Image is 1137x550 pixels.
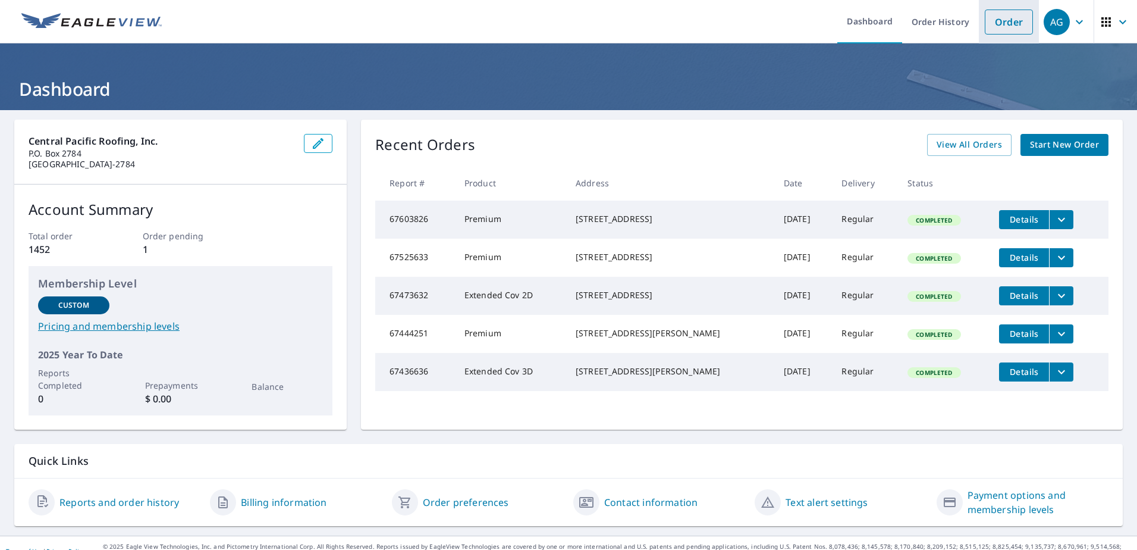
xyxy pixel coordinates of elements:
[1006,366,1042,377] span: Details
[455,239,566,277] td: Premium
[999,324,1049,343] button: detailsBtn-67444251
[774,239,833,277] td: [DATE]
[999,286,1049,305] button: detailsBtn-67473632
[909,292,959,301] span: Completed
[1049,362,1073,382] button: filesDropdownBtn-67436636
[455,315,566,353] td: Premium
[1020,134,1108,156] a: Start New Order
[455,277,566,315] td: Extended Cov 2D
[786,495,868,510] a: Text alert settings
[576,289,765,301] div: [STREET_ADDRESS]
[375,277,455,315] td: 67473632
[29,242,105,257] p: 1452
[375,134,475,156] p: Recent Orders
[1049,286,1073,305] button: filesDropdownBtn-67473632
[968,488,1108,517] a: Payment options and membership levels
[455,201,566,239] td: Premium
[909,330,959,339] span: Completed
[774,353,833,391] td: [DATE]
[145,379,216,392] p: Prepayments
[999,210,1049,229] button: detailsBtn-67603826
[1044,9,1070,35] div: AG
[604,495,698,510] a: Contact information
[1006,328,1042,339] span: Details
[423,495,509,510] a: Order preferences
[252,380,323,393] p: Balance
[832,201,898,239] td: Regular
[59,495,179,510] a: Reports and order history
[909,216,959,224] span: Completed
[909,254,959,262] span: Completed
[898,165,990,201] th: Status
[375,353,455,391] td: 67436636
[29,134,294,148] p: Central Pacific Roofing, Inc.
[145,392,216,406] p: $ 0.00
[1030,137,1099,152] span: Start New Order
[29,454,1108,468] p: Quick Links
[566,165,774,201] th: Address
[29,148,294,159] p: P.O. Box 2784
[375,165,455,201] th: Report #
[38,348,323,362] p: 2025 Year To Date
[937,137,1002,152] span: View All Orders
[774,201,833,239] td: [DATE]
[455,353,566,391] td: Extended Cov 3D
[29,199,332,220] p: Account Summary
[14,77,1123,101] h1: Dashboard
[143,242,219,257] p: 1
[38,276,323,292] p: Membership Level
[832,315,898,353] td: Regular
[29,159,294,170] p: [GEOGRAPHIC_DATA]-2784
[1006,290,1042,301] span: Details
[774,315,833,353] td: [DATE]
[576,213,765,225] div: [STREET_ADDRESS]
[375,315,455,353] td: 67444251
[576,365,765,377] div: [STREET_ADDRESS][PERSON_NAME]
[774,277,833,315] td: [DATE]
[985,10,1033,35] a: Order
[909,368,959,377] span: Completed
[455,165,566,201] th: Product
[832,239,898,277] td: Regular
[927,134,1012,156] a: View All Orders
[576,251,765,263] div: [STREET_ADDRESS]
[1049,324,1073,343] button: filesDropdownBtn-67444251
[832,353,898,391] td: Regular
[832,165,898,201] th: Delivery
[576,327,765,339] div: [STREET_ADDRESS][PERSON_NAME]
[38,367,109,392] p: Reports Completed
[58,300,89,311] p: Custom
[21,13,162,31] img: EV Logo
[375,239,455,277] td: 67525633
[774,165,833,201] th: Date
[375,201,455,239] td: 67603826
[832,277,898,315] td: Regular
[1006,214,1042,225] span: Details
[999,362,1049,382] button: detailsBtn-67436636
[38,319,323,333] a: Pricing and membership levels
[29,230,105,242] p: Total order
[999,248,1049,267] button: detailsBtn-67525633
[143,230,219,242] p: Order pending
[241,495,326,510] a: Billing information
[38,392,109,406] p: 0
[1049,210,1073,229] button: filesDropdownBtn-67603826
[1006,252,1042,263] span: Details
[1049,248,1073,267] button: filesDropdownBtn-67525633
